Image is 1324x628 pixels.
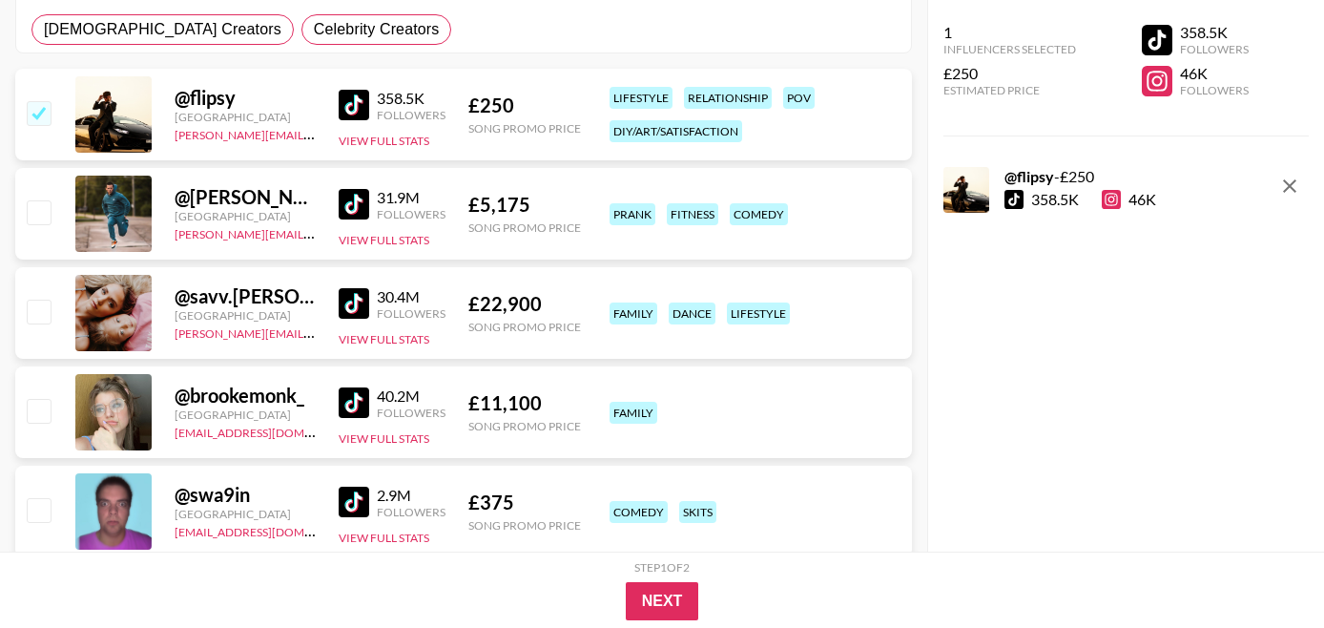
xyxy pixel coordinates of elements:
div: - £ 250 [1004,167,1156,186]
img: TikTok [339,90,369,120]
a: [EMAIL_ADDRESS][DOMAIN_NAME] [175,521,366,539]
div: skits [679,501,716,523]
div: @ swa9in [175,483,316,507]
strong: @ flipsy [1004,167,1054,185]
div: @ savv.[PERSON_NAME] [175,284,316,308]
span: Celebrity Creators [314,18,440,41]
div: Followers [377,406,445,420]
img: TikTok [339,387,369,418]
div: [GEOGRAPHIC_DATA] [175,110,316,124]
div: Followers [1180,83,1249,97]
div: Followers [377,207,445,221]
a: [EMAIL_ADDRESS][DOMAIN_NAME] [175,422,366,440]
div: 2.9M [377,486,445,505]
button: View Full Stats [339,531,429,545]
img: TikTok [339,487,369,517]
button: View Full Stats [339,233,429,247]
a: [PERSON_NAME][EMAIL_ADDRESS][DOMAIN_NAME] [175,124,457,142]
div: Song Promo Price [468,320,581,334]
div: @ brookemonk_ [175,384,316,408]
div: prank [610,203,655,225]
div: lifestyle [727,303,790,324]
img: TikTok [339,288,369,319]
div: Followers [377,505,445,519]
div: Song Promo Price [468,518,581,533]
div: 358.5K [377,89,445,108]
div: lifestyle [610,87,672,109]
div: 30.4M [377,287,445,306]
div: £ 5,175 [468,193,581,217]
button: View Full Stats [339,134,429,148]
div: relationship [684,87,772,109]
div: Estimated Price [943,83,1076,97]
div: 46K [1180,64,1249,83]
div: Followers [377,306,445,321]
div: Song Promo Price [468,220,581,235]
a: [PERSON_NAME][EMAIL_ADDRESS][DOMAIN_NAME] [175,323,457,341]
a: [PERSON_NAME][EMAIL_ADDRESS][DOMAIN_NAME] [175,223,457,241]
button: View Full Stats [339,431,429,446]
div: @ flipsy [175,86,316,110]
div: comedy [730,203,788,225]
div: Song Promo Price [468,121,581,136]
div: 1 [943,23,1076,42]
div: £ 250 [468,94,581,117]
div: £ 375 [468,491,581,514]
div: 358.5K [1180,23,1249,42]
div: fitness [667,203,718,225]
div: @ [PERSON_NAME].[PERSON_NAME] [175,185,316,209]
img: TikTok [339,189,369,220]
div: [GEOGRAPHIC_DATA] [175,209,316,223]
div: £ 22,900 [468,292,581,316]
iframe: Drift Widget Chat Controller [1229,533,1301,605]
button: remove [1271,167,1309,205]
div: £ 11,100 [468,391,581,415]
div: 40.2M [377,387,445,406]
div: pov [783,87,815,109]
div: 46K [1102,190,1156,209]
button: View Full Stats [339,332,429,346]
div: Song Promo Price [468,419,581,433]
div: 31.9M [377,188,445,207]
div: Followers [1180,42,1249,56]
div: family [610,402,657,424]
div: 358.5K [1031,190,1079,209]
div: comedy [610,501,668,523]
div: Step 1 of 2 [634,560,690,575]
div: family [610,303,657,324]
div: £250 [943,64,1076,83]
div: diy/art/satisfaction [610,120,742,142]
div: Followers [377,108,445,122]
div: [GEOGRAPHIC_DATA] [175,308,316,323]
div: Influencers Selected [943,42,1076,56]
div: [GEOGRAPHIC_DATA] [175,507,316,521]
button: Next [626,582,699,620]
div: dance [669,303,715,324]
div: [GEOGRAPHIC_DATA] [175,408,316,422]
span: [DEMOGRAPHIC_DATA] Creators [44,18,281,41]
